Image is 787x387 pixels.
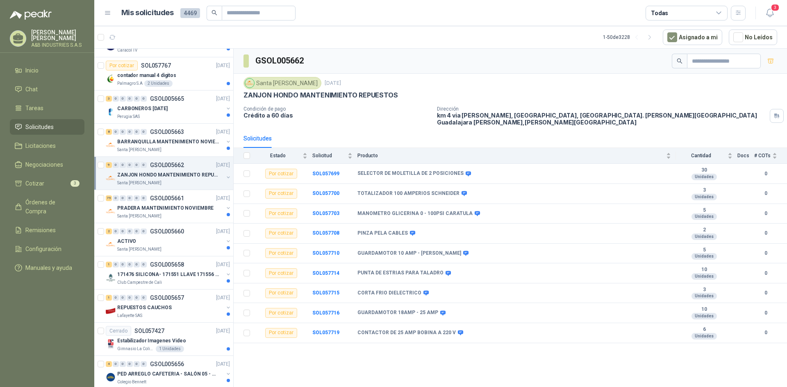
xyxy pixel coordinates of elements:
[691,293,717,299] div: Unidades
[676,306,732,313] b: 10
[113,129,119,135] div: 0
[117,238,136,245] p: ACTIVO
[677,58,682,64] span: search
[156,346,184,352] div: 1 Unidades
[106,193,232,220] a: 75 0 0 0 0 0 GSOL005661[DATE] Company LogoPRADERA MANTENIMIENTO NOVIEMBRESanta [PERSON_NAME]
[106,195,112,201] div: 75
[127,229,133,234] div: 0
[127,295,133,301] div: 0
[127,262,133,267] div: 0
[106,293,232,319] a: 1 0 0 0 0 0 GSOL005657[DATE] Company LogoREPUESTOS CAUCHOSLafayette SAS
[357,230,408,237] b: PINZA PELA CABLES
[754,153,771,158] span: # COTs
[134,361,140,367] div: 0
[754,148,787,164] th: # COTs
[312,171,339,177] a: SOL057699
[676,167,732,174] b: 30
[216,360,230,368] p: [DATE]
[243,91,398,100] p: ZANJON HONDO MANTENIMIENTO REPUESTOS
[113,96,119,102] div: 0
[216,261,230,269] p: [DATE]
[117,279,162,286] p: Club Campestre de Cali
[754,170,777,178] b: 0
[106,339,116,349] img: Company Logo
[150,129,184,135] p: GSOL005663
[676,187,732,194] b: 3
[216,294,230,302] p: [DATE]
[10,100,84,116] a: Tareas
[113,262,119,267] div: 0
[120,262,126,267] div: 0
[25,226,56,235] span: Remisiones
[117,379,146,385] p: Colegio Bennett
[141,195,147,201] div: 0
[141,229,147,234] div: 0
[25,85,38,94] span: Chat
[216,195,230,202] p: [DATE]
[312,290,339,296] a: SOL057715
[120,229,126,234] div: 0
[25,122,54,131] span: Solicitudes
[312,230,339,236] b: SOL057708
[243,134,272,143] div: Solicitudes
[245,79,254,88] img: Company Logo
[106,94,232,120] a: 3 0 0 0 0 0 GSOL005665[DATE] Company LogoCARBONEROS [DATE]Perugia SAS
[754,190,777,197] b: 0
[113,195,119,201] div: 0
[25,160,63,169] span: Negociaciones
[106,96,112,102] div: 3
[243,112,430,119] p: Crédito a 60 días
[676,287,732,293] b: 3
[117,271,219,278] p: 171476 SILICONA- 171551 LLAVE 171556 CHAZO
[10,260,84,276] a: Manuales y ayuda
[141,295,147,301] div: 0
[437,112,767,126] p: km 4 via [PERSON_NAME], [GEOGRAPHIC_DATA], [GEOGRAPHIC_DATA]. [PERSON_NAME][GEOGRAPHIC_DATA] Guad...
[216,62,230,70] p: [DATE]
[691,313,717,319] div: Unidades
[113,295,119,301] div: 0
[312,153,346,158] span: Solicitud
[71,180,80,187] span: 3
[437,106,767,112] p: Dirección
[676,227,732,233] b: 2
[325,79,341,87] p: [DATE]
[150,96,184,102] p: GSOL005665
[120,162,126,168] div: 0
[255,54,305,67] h3: GSOL005662
[106,240,116,249] img: Company Logo
[117,346,154,352] p: Gimnasio La Colina
[754,329,777,337] b: 0
[113,361,119,367] div: 0
[134,195,140,201] div: 0
[216,327,230,335] p: [DATE]
[10,10,52,20] img: Logo peakr
[31,29,84,41] p: [PERSON_NAME] [PERSON_NAME]
[663,29,722,45] button: Asignado a mi
[106,326,131,336] div: Cerrado
[106,74,116,84] img: Company Logo
[106,127,232,153] a: 8 0 0 0 0 0 GSOL005663[DATE] Company LogoBARRANQUILLA MANTENIMIENTO NOVIEMBRESanta [PERSON_NAME]
[255,153,301,158] span: Estado
[754,309,777,317] b: 0
[120,96,126,102] div: 0
[134,295,140,301] div: 0
[150,361,184,367] p: GSOL005656
[141,129,147,135] div: 0
[134,162,140,168] div: 0
[117,47,137,54] p: Caracol TV
[106,273,116,283] img: Company Logo
[265,208,297,218] div: Por cotizar
[127,361,133,367] div: 0
[113,229,119,234] div: 0
[676,207,732,214] b: 5
[10,119,84,135] a: Solicitudes
[134,328,164,334] p: SOL057427
[134,262,140,267] div: 0
[265,248,297,258] div: Por cotizar
[117,72,176,79] p: contador manual 4 digitos
[10,195,84,219] a: Órdenes de Compra
[120,295,126,301] div: 0
[357,250,461,257] b: GUARDAMOTOR 10 AMP - [PERSON_NAME]
[25,141,56,150] span: Licitaciones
